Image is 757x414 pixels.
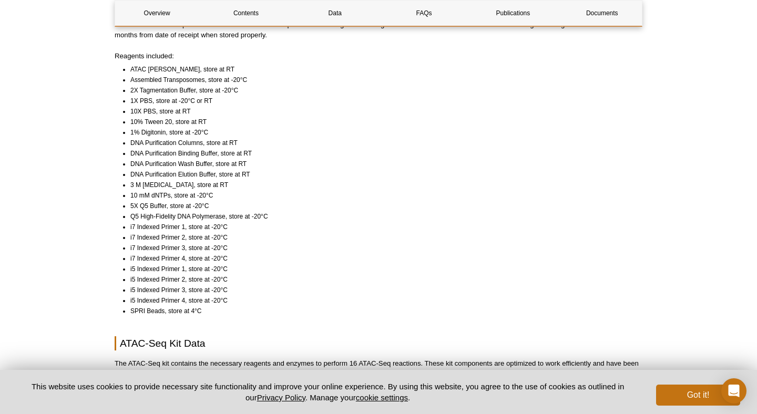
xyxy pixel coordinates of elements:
[130,306,633,316] li: SPRI Beads, store at 4°C
[560,1,644,26] a: Documents
[115,51,642,61] p: Reagents included:
[130,232,633,243] li: i7 Indexed Primer 2, store at -20°C
[130,138,633,148] li: DNA Purification Columns, store at RT
[130,295,633,306] li: i5 Indexed Primer 4, store at -20°C
[115,1,199,26] a: Overview
[130,169,633,180] li: DNA Purification Elution Buffer, store at RT
[721,378,746,403] div: Open Intercom Messenger
[656,385,740,406] button: Got it!
[130,117,633,127] li: 10% Tween 20, store at RT
[130,243,633,253] li: i7 Indexed Primer 3, store at -20°C
[130,211,633,222] li: Q5 High-Fidelity DNA Polymerase, store at -20°C
[257,393,305,402] a: Privacy Policy
[130,274,633,285] li: i5 Indexed Primer 2, store at -20°C
[130,285,633,295] li: i5 Indexed Primer 3, store at -20°C
[130,75,633,85] li: Assembled Transposomes, store at -20°C
[130,159,633,169] li: DNA Purification Wash Buffer, store at RT
[382,1,466,26] a: FAQs
[356,393,408,402] button: cookie settings
[130,64,633,75] li: ATAC [PERSON_NAME], store at RT
[130,222,633,232] li: i7 Indexed Primer 1, store at -20°C
[471,1,555,26] a: Publications
[204,1,288,26] a: Contents
[130,85,633,96] li: 2X Tagmentation Buffer, store at -20°C
[130,180,633,190] li: 3 M [MEDICAL_DATA], store at RT
[130,253,633,264] li: i7 Indexed Primer 4, store at -20°C
[130,190,633,201] li: 10 mM dNTPs, store at -20°C
[130,106,633,117] li: 10X PBS, store at RT
[115,358,642,379] p: The ATAC-Seq kit contains the necessary reagents and enzymes to perform 16 ATAC-Seq reactions. Th...
[130,201,633,211] li: 5X Q5 Buffer, store at -20°C
[130,127,633,138] li: 1% Digitonin, store at -20°C
[115,336,642,350] h2: ATAC-Seq Kit Data
[130,148,633,159] li: DNA Purification Binding Buffer, store at RT
[293,1,377,26] a: Data
[17,381,639,403] p: This website uses cookies to provide necessary site functionality and improve your online experie...
[130,264,633,274] li: i5 Indexed Primer 1, store at -20°C
[130,96,633,106] li: 1X PBS, store at -20°C or RT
